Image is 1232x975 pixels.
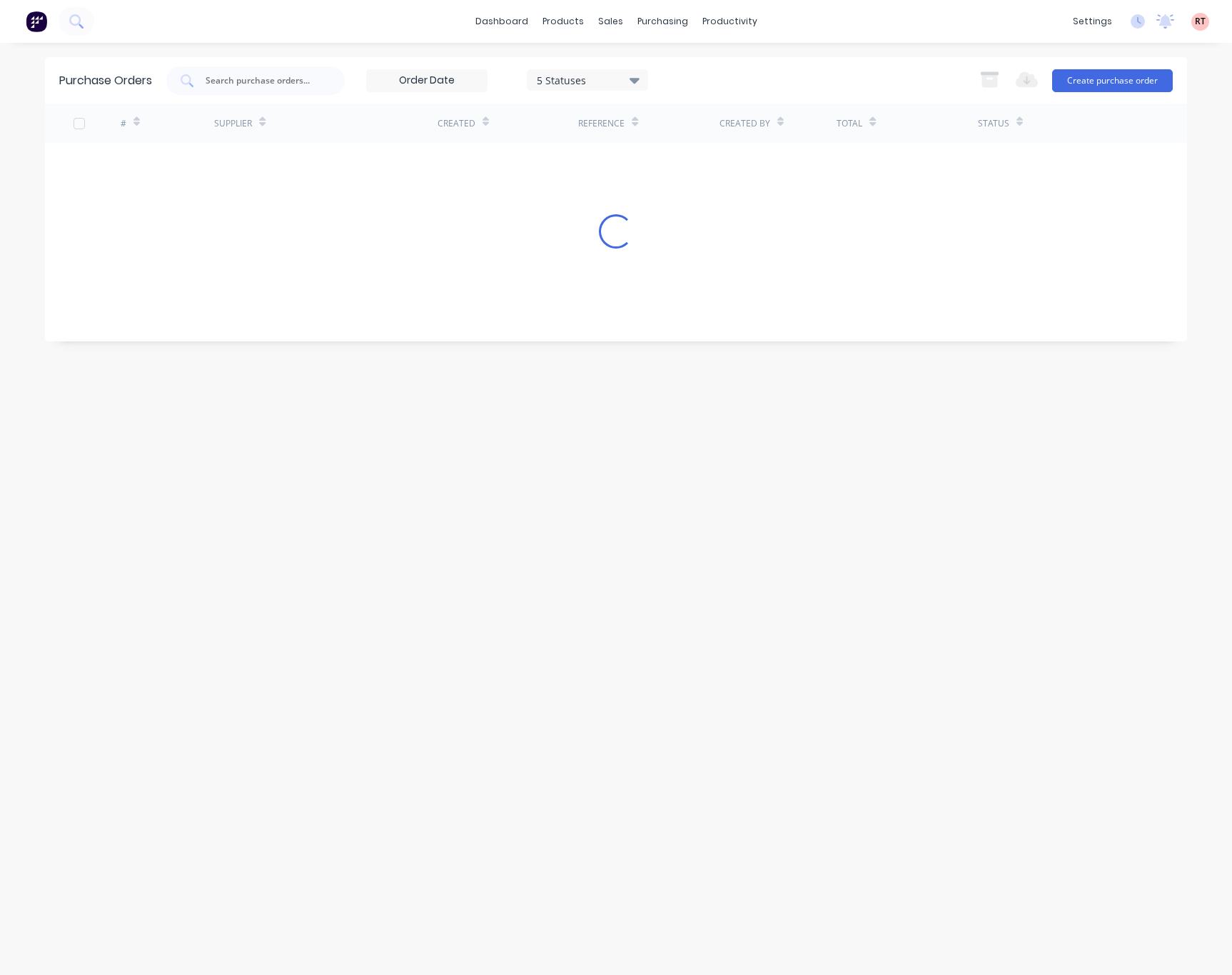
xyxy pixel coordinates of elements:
div: Status [978,117,1009,130]
div: Created By [719,117,770,130]
div: settings [1066,11,1119,32]
div: # [121,117,126,130]
div: Reference [578,117,625,130]
input: Search purchase orders... [204,74,323,88]
div: products [535,11,591,32]
a: dashboard [468,11,535,32]
div: productivity [695,11,764,32]
span: RT [1195,15,1206,28]
img: Factory [26,11,47,32]
input: Order Date [367,70,487,91]
div: sales [591,11,630,32]
div: 5 Statuses [537,72,639,87]
div: Purchase Orders [59,72,152,89]
div: Supplier [214,117,252,130]
button: Create purchase order [1052,69,1173,92]
div: Total [837,117,862,130]
div: purchasing [630,11,695,32]
div: Created [438,117,475,130]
